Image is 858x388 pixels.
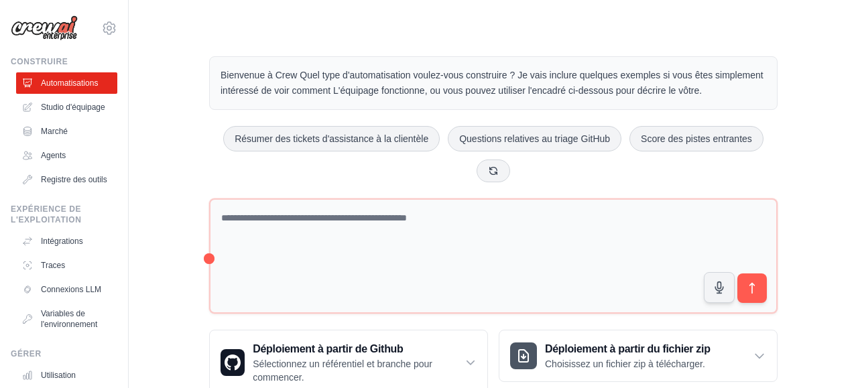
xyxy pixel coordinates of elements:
iframe: Chat Widget [791,324,858,388]
a: Automatisations [16,72,117,94]
a: Utilisation [16,365,117,386]
a: Agents [16,145,117,166]
a: Registre des outils [16,169,117,190]
a: Studio d'équipage [16,96,117,118]
h3: Déploiement à partir de Github [253,341,465,357]
a: Variables de l'environnement [16,303,117,335]
p: Sélectionnez un référentiel et branche pour commencer. [253,357,465,384]
a: Marché [16,121,117,142]
a: Traces [16,255,117,276]
img: Logo [11,15,78,41]
button: Questions relatives au triage GitHub [448,126,621,151]
div: Gérer [11,348,117,359]
a: Intégrations [16,231,117,252]
button: Résumer des tickets d'assistance à la clientèle [223,126,440,151]
button: Score des pistes entrantes [629,126,763,151]
div: Construire [11,56,117,67]
div: Widget de chat [791,324,858,388]
div: Expérience de l'exploitation [11,204,117,225]
h3: Déploiement à partir du fichier zip [545,341,711,357]
p: Choisissez un fichier zip à télécharger. [545,357,711,371]
a: Connexions LLM [16,279,117,300]
p: Bienvenue à Crew Quel type d'automatisation voulez-vous construire ? Je vais inclure quelques exe... [221,68,766,99]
